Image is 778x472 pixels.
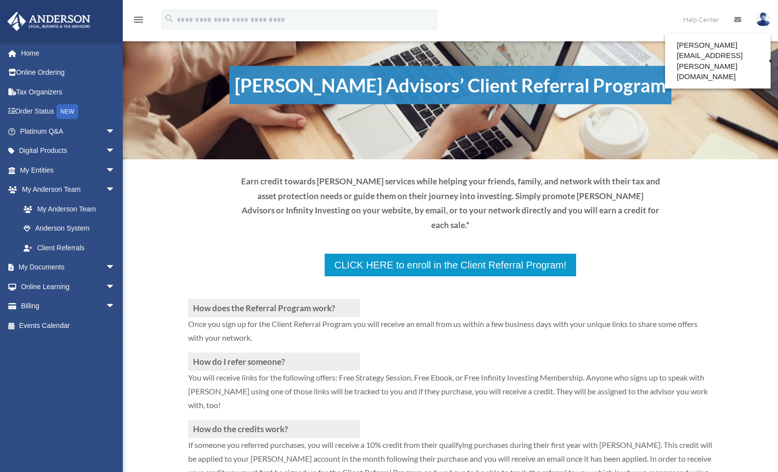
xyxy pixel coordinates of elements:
h3: How do the credits work? [188,420,360,438]
a: My Anderson Team [14,199,130,219]
h3: How do I refer someone? [188,353,360,371]
a: Order StatusNEW [7,102,130,122]
img: Anderson Advisors Platinum Portal [4,12,93,31]
span: arrow_drop_down [106,277,125,297]
span: arrow_drop_down [106,121,125,142]
i: search [164,13,175,24]
p: You will receive links for the following offers: Free Strategy Session, Free Ebook, or Free Infin... [188,371,712,420]
a: My Documentsarrow_drop_down [7,258,130,277]
a: Anderson System [14,219,130,238]
a: Online Learningarrow_drop_down [7,277,130,296]
h3: How does the Referral Program work? [188,299,360,317]
p: Earn credit towards [PERSON_NAME] services while helping your friends, family, and network with t... [241,174,660,233]
a: CLICK HERE to enroll in the Client Referral Program! [324,253,577,277]
span: arrow_drop_down [106,296,125,317]
span: arrow_drop_down [106,258,125,278]
a: Client Referrals [14,238,125,258]
img: User Pic [756,12,771,27]
a: Online Ordering [7,63,130,83]
span: arrow_drop_down [106,180,125,200]
a: My Anderson Teamarrow_drop_down [7,180,130,200]
span: arrow_drop_down [106,141,125,161]
i: menu [133,14,144,26]
a: My Entitiesarrow_drop_down [7,160,130,180]
a: Tax Organizers [7,82,130,102]
div: NEW [56,104,78,119]
h1: [PERSON_NAME] Advisors’ Client Referral Program [229,66,671,104]
a: menu [133,17,144,26]
a: Events Calendar [7,316,130,335]
p: Once you sign up for the Client Referral Program you will receive an email from us within a few b... [188,317,712,353]
a: Platinum Q&Aarrow_drop_down [7,121,130,141]
a: Digital Productsarrow_drop_down [7,141,130,161]
a: Home [7,43,130,63]
a: Billingarrow_drop_down [7,296,130,316]
a: [PERSON_NAME][EMAIL_ADDRESS][PERSON_NAME][DOMAIN_NAME] [665,36,771,86]
span: arrow_drop_down [106,160,125,180]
